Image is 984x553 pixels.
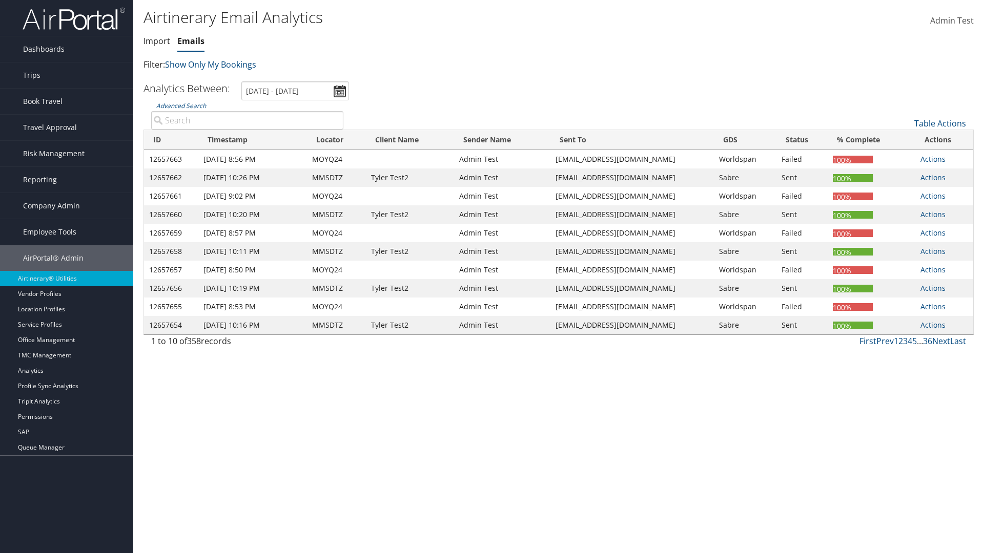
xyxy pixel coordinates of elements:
td: MOYQ24 [307,261,366,279]
td: MOYQ24 [307,150,366,168]
td: 12657660 [144,205,198,224]
a: Actions [920,265,946,274]
div: 100% [833,156,873,163]
a: Show Only My Bookings [165,59,256,70]
p: Filter: [143,58,697,72]
td: Admin Test [454,316,550,334]
td: MOYQ24 [307,297,366,316]
a: Last [950,335,966,347]
td: 12657659 [144,224,198,242]
td: Tyler Test2 [366,168,454,187]
td: Failed [776,150,828,168]
td: [EMAIL_ADDRESS][DOMAIN_NAME] [550,150,714,168]
td: Tyler Test2 [366,279,454,297]
div: 100% [833,193,873,200]
td: Sent [776,168,828,187]
td: [DATE] 10:16 PM [198,316,307,334]
a: Prev [876,335,894,347]
div: 100% [833,174,873,182]
div: 100% [833,303,873,311]
td: Worldspan [714,297,776,316]
td: Worldspan [714,224,776,242]
th: Locator [307,130,366,150]
h1: Airtinerary Email Analytics [143,7,697,28]
span: Book Travel [23,89,63,114]
span: … [917,335,923,347]
td: 12657662 [144,168,198,187]
td: Admin Test [454,297,550,316]
h3: Analytics Between: [143,81,230,95]
td: MMSDTZ [307,316,366,334]
span: Employee Tools [23,219,76,245]
td: 12657658 [144,242,198,261]
a: Actions [920,173,946,182]
a: Actions [920,302,946,311]
a: 2 [898,335,903,347]
input: Advanced Search [151,111,343,130]
td: Failed [776,261,828,279]
td: Sabre [714,316,776,334]
td: Admin Test [454,187,550,205]
td: [EMAIL_ADDRESS][DOMAIN_NAME] [550,316,714,334]
td: 12657654 [144,316,198,334]
td: MOYQ24 [307,187,366,205]
td: [EMAIL_ADDRESS][DOMAIN_NAME] [550,168,714,187]
a: Actions [920,246,946,256]
div: 100% [833,266,873,274]
td: Admin Test [454,150,550,168]
a: 4 [908,335,912,347]
a: Table Actions [914,118,966,129]
div: 100% [833,285,873,292]
div: 100% [833,211,873,219]
td: Admin Test [454,168,550,187]
th: Timestamp: activate to sort column ascending [198,130,307,150]
span: Reporting [23,167,57,193]
td: 12657663 [144,150,198,168]
td: [DATE] 8:56 PM [198,150,307,168]
td: [EMAIL_ADDRESS][DOMAIN_NAME] [550,279,714,297]
th: ID: activate to sort column ascending [144,130,198,150]
div: 100% [833,322,873,329]
td: [DATE] 8:53 PM [198,297,307,316]
td: Sent [776,205,828,224]
td: Sabre [714,279,776,297]
td: Admin Test [454,242,550,261]
td: [EMAIL_ADDRESS][DOMAIN_NAME] [550,242,714,261]
th: % Complete: activate to sort column ascending [828,130,915,150]
span: AirPortal® Admin [23,245,84,271]
td: [DATE] 10:11 PM [198,242,307,261]
span: Company Admin [23,193,80,219]
th: Sent To: activate to sort column ascending [550,130,714,150]
td: [EMAIL_ADDRESS][DOMAIN_NAME] [550,224,714,242]
a: Actions [920,320,946,330]
a: Actions [920,283,946,293]
td: 12657657 [144,261,198,279]
td: MMSDTZ [307,205,366,224]
td: [EMAIL_ADDRESS][DOMAIN_NAME] [550,205,714,224]
div: 1 to 10 of records [151,335,343,352]
td: Sent [776,279,828,297]
td: [EMAIL_ADDRESS][DOMAIN_NAME] [550,261,714,279]
td: Admin Test [454,261,550,279]
span: 358 [187,335,201,347]
td: Tyler Test2 [366,242,454,261]
td: MMSDTZ [307,279,366,297]
td: Tyler Test2 [366,316,454,334]
td: [DATE] 10:26 PM [198,168,307,187]
span: Trips [23,62,40,88]
td: [EMAIL_ADDRESS][DOMAIN_NAME] [550,187,714,205]
span: Dashboards [23,36,65,62]
td: Admin Test [454,224,550,242]
td: MOYQ24 [307,224,366,242]
td: Sabre [714,168,776,187]
input: [DATE] - [DATE] [241,81,349,100]
span: Risk Management [23,141,85,166]
span: Admin Test [930,15,974,26]
th: Actions [915,130,973,150]
td: Failed [776,297,828,316]
td: Worldspan [714,150,776,168]
td: 12657656 [144,279,198,297]
td: Failed [776,224,828,242]
td: [DATE] 10:20 PM [198,205,307,224]
a: Admin Test [930,5,974,37]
